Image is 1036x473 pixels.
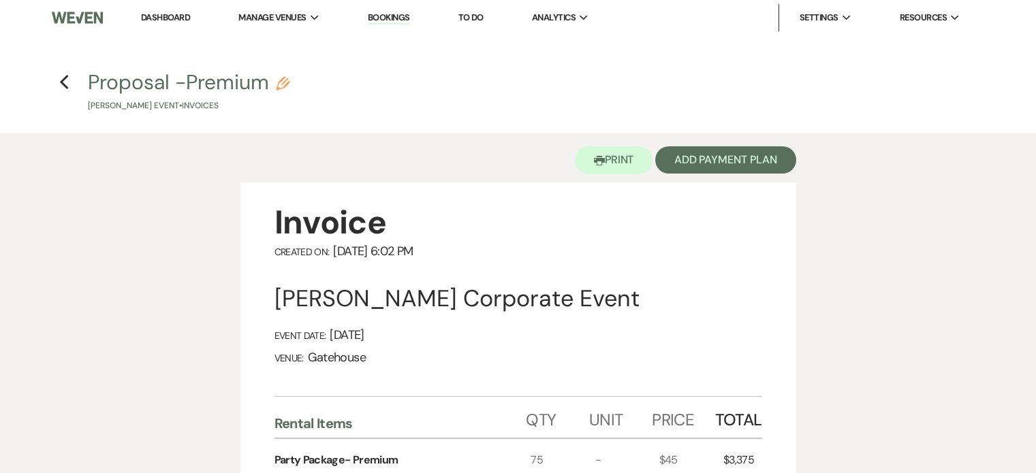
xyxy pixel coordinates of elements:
[274,452,398,468] div: Party Package- Premium
[52,3,103,32] img: Weven Logo
[274,414,527,432] div: Rental Items
[458,12,484,23] a: To Do
[141,12,190,23] a: Dashboard
[274,201,762,244] div: Invoice
[274,350,762,365] div: Gatehouse
[88,99,289,112] p: [PERSON_NAME] Event • Invoices
[274,284,762,314] div: [PERSON_NAME] Corporate Event
[655,146,796,174] button: Add Payment Plan
[589,397,652,438] div: Unit
[368,12,410,25] a: Bookings
[575,146,653,174] button: Print
[88,72,289,112] button: Proposal -Premium[PERSON_NAME] Event•Invoices
[715,397,762,438] div: Total
[274,329,326,342] span: Event Date:
[274,244,762,259] div: [DATE] 6:02 PM
[652,397,715,438] div: Price
[238,11,306,25] span: Manage Venues
[900,11,947,25] span: Resources
[274,352,304,364] span: Venue:
[532,11,576,25] span: Analytics
[800,11,838,25] span: Settings
[526,397,588,438] div: Qty
[274,327,762,343] div: [DATE]
[274,246,330,258] span: Created On:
